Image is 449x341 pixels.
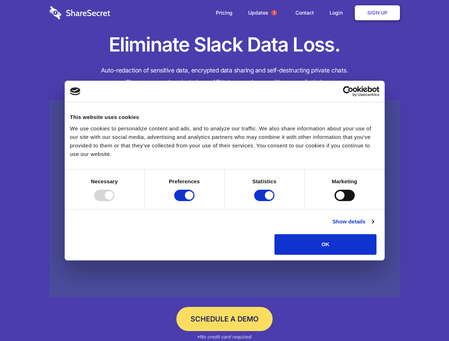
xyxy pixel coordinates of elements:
button: OK [274,234,376,255]
a: Login [322,2,353,24]
img: logo-wordmark-white-trans-d4663122ce5f474addd5e946df7df03e33cb6a1c49d2221995e7729f52c070b2.svg [49,6,110,20]
strong: Necessary [91,178,118,184]
h1: Eliminate Slack Data Loss. [49,32,400,58]
div: This website uses cookies [70,113,379,121]
em: *No credit card required. [197,334,252,340]
a: Show details [332,217,374,226]
a: Sign Up [355,5,400,20]
a: Contact [288,2,321,24]
strong: Marketing [332,178,357,184]
strong: Preferences [169,178,200,184]
strong: Statistics [252,178,277,184]
a: Usercentrics Cookiebot - opens in a new window [317,86,379,97]
div: We use cookies to personalize content and ads, and to analyze our traffic. We also share informat... [70,124,379,158]
a: Schedule a Demo [176,307,273,331]
h4: Auto-redaction of sensitive data, encrypted data sharing and self-destructing private chats. Shar... [49,65,400,88]
a: Wistia video thumbnail [49,100,400,297]
span: 1 [271,10,277,16]
img: logo [70,87,81,95]
a: Pricing [209,2,240,24]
